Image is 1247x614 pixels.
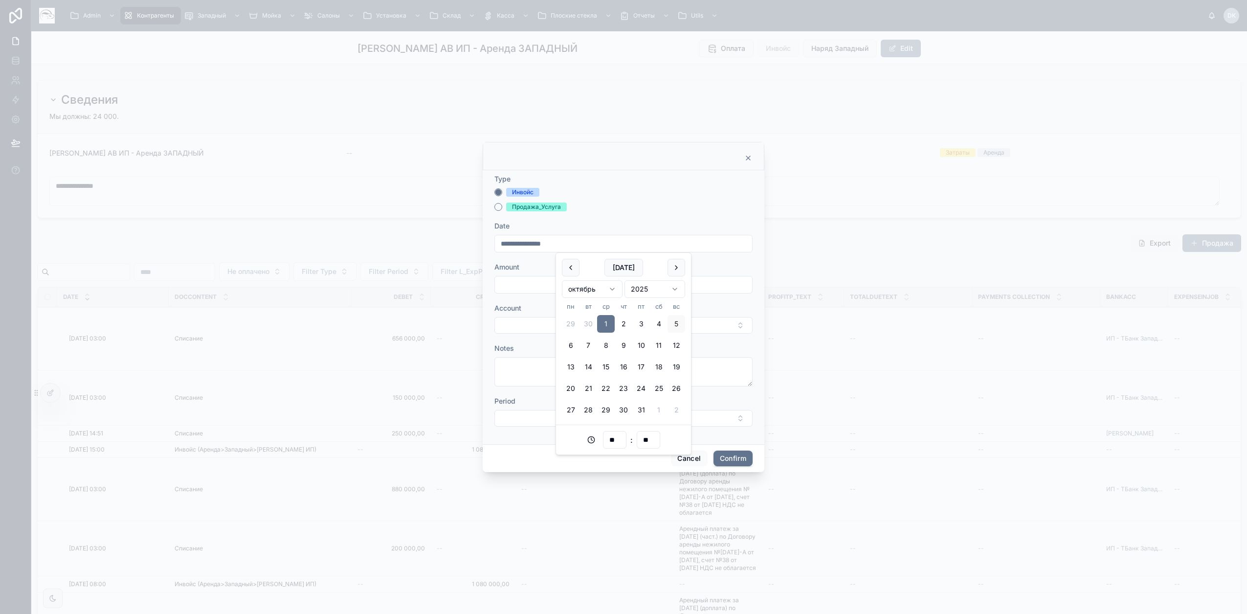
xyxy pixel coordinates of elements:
[562,380,579,397] button: понедельник, 20 октября 2025 г.
[494,304,521,312] span: Account
[597,337,615,354] button: среда, 8 октября 2025 г.
[562,337,579,354] button: понедельник, 6 октября 2025 г.
[632,315,650,333] button: пятница, 3 октября 2025 г.
[650,302,668,311] th: суббота
[650,315,668,333] button: суббота, 4 октября 2025 г.
[597,302,615,311] th: среда
[668,302,685,311] th: воскресенье
[562,431,685,449] div: :
[615,302,632,311] th: четверг
[632,302,650,311] th: пятница
[562,358,579,376] button: понедельник, 13 октября 2025 г.
[597,401,615,419] button: среда, 29 октября 2025 г.
[562,401,579,419] button: понедельник, 27 октября 2025 г.
[615,358,632,376] button: четверг, 16 октября 2025 г.
[668,380,685,397] button: воскресенье, 26 октября 2025 г.
[512,188,534,197] div: Инвойс
[597,358,615,376] button: среда, 15 октября 2025 г.
[579,337,597,354] button: вторник, 7 октября 2025 г.
[632,401,650,419] button: пятница, 31 октября 2025 г.
[597,380,615,397] button: среда, 22 октября 2025 г.
[615,401,632,419] button: четверг, 30 октября 2025 г.
[579,315,597,333] button: вторник, 30 сентября 2025 г.
[668,315,685,333] button: Today, воскресенье, 5 октября 2025 г.
[562,302,579,311] th: понедельник
[650,358,668,376] button: суббота, 18 октября 2025 г.
[579,302,597,311] th: вторник
[615,315,632,333] button: четверг, 2 октября 2025 г.
[615,337,632,354] button: четверг, 9 октября 2025 г.
[579,380,597,397] button: вторник, 21 октября 2025 г.
[604,259,643,276] button: [DATE]
[632,380,650,397] button: пятница, 24 октября 2025 г.
[650,337,668,354] button: суббота, 11 октября 2025 г.
[668,401,685,419] button: воскресенье, 2 ноября 2025 г.
[668,337,685,354] button: воскресенье, 12 октября 2025 г.
[632,358,650,376] button: пятница, 17 октября 2025 г.
[562,315,579,333] button: понедельник, 29 сентября 2025 г.
[494,222,510,230] span: Date
[650,380,668,397] button: суббота, 25 октября 2025 г.
[494,410,753,427] button: Select Button
[713,451,753,466] button: Confirm
[597,315,615,333] button: среда, 1 октября 2025 г., selected
[668,358,685,376] button: воскресенье, 19 октября 2025 г.
[512,203,561,211] div: Продажа_Услуга
[494,344,514,352] span: Notes
[494,317,753,334] button: Select Button
[494,397,515,405] span: Period
[615,380,632,397] button: четверг, 23 октября 2025 г.
[579,401,597,419] button: вторник, 28 октября 2025 г.
[494,263,519,271] span: Amount
[562,302,685,419] table: октябрь 2025
[579,358,597,376] button: вторник, 14 октября 2025 г.
[632,337,650,354] button: пятница, 10 октября 2025 г.
[650,401,668,419] button: суббота, 1 ноября 2025 г.
[671,451,707,466] button: Cancel
[494,175,511,183] span: Type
